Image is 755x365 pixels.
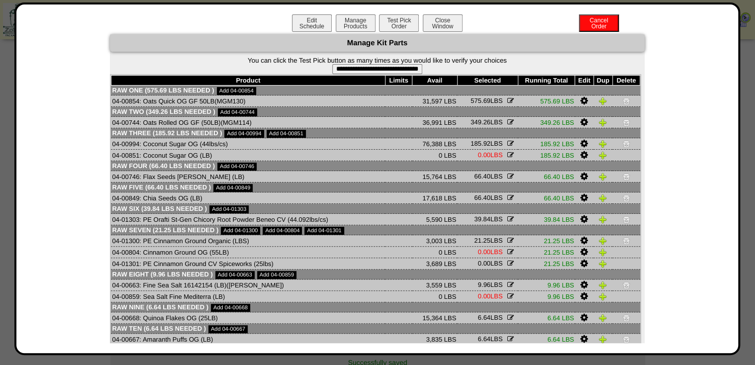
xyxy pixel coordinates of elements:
[221,227,260,235] a: Add 04-01300
[474,173,490,180] span: 66.40
[412,214,457,225] td: 5,590 LBS
[593,76,612,86] th: Dup
[518,334,575,345] td: 6.64 LBS
[599,151,607,159] img: Duplicate Item
[599,237,607,245] img: Duplicate Item
[518,138,575,150] td: 185.92 LBS
[215,271,255,279] a: Add 04-00663
[478,292,490,300] span: 0.00
[217,87,256,95] a: Add 04-00854
[474,215,502,223] span: LBS
[111,107,640,117] td: Raw Two (349.26 LBS needed )
[412,235,457,247] td: 3,003 LBS
[478,281,503,288] span: LBS
[478,151,503,159] span: LBS
[412,312,457,324] td: 15,364 LBS
[599,292,607,300] img: Duplicate Item
[579,14,619,32] button: CancelOrder
[111,258,385,270] td: 04-01301: PE Cinnamon Ground CV Spiceworks (25lbs)
[612,76,640,86] th: Delete
[622,118,630,126] img: Delete Item
[224,130,264,138] a: Add 04-00994
[622,335,630,343] img: Delete Item
[599,173,607,181] img: Duplicate Item
[304,227,344,235] a: Add 04-01301
[518,171,575,182] td: 66.40 LBS
[599,118,607,126] img: Duplicate Item
[217,163,257,171] a: Add 04-00746
[622,237,630,245] img: Delete Item
[412,279,457,291] td: 3,559 LBS
[213,184,253,192] a: Add 04-00849
[412,258,457,270] td: 3,689 LBS
[111,182,640,192] td: Raw Five (66.40 LBS needed )
[471,97,502,104] span: LBS
[412,117,457,128] td: 36,991 LBS
[518,279,575,291] td: 9.96 LBS
[474,237,490,244] span: 21.25
[599,215,607,223] img: Duplicate Item
[471,140,490,147] span: 185.92
[478,248,490,256] span: 0.00
[471,118,490,126] span: 349.26
[111,235,385,247] td: 04-01300: PE Cinnamon Ground Organic (LBS)
[111,334,385,345] td: 04-00667: Amaranth Puffs OG (LB)
[412,138,457,150] td: 76,388 LBS
[111,86,640,95] td: Raw One (575.69 LBS needed )
[518,258,575,270] td: 21.25 LBS
[336,14,376,32] button: ManageProducts
[209,205,249,213] a: Add 04-01303
[111,204,640,214] td: Raw Six (39.84 LBS needed )
[474,215,490,223] span: 39.84
[111,76,385,86] th: Product
[111,291,385,302] td: 04-00859: Sea Salt Fine Mediterra (LB)
[385,76,412,86] th: Limits
[478,335,503,343] span: LBS
[478,281,490,288] span: 9.96
[478,335,490,343] span: 6.64
[622,173,630,181] img: Delete Item
[474,194,490,201] span: 66.40
[457,76,518,86] th: Selected
[267,130,306,138] a: Add 04-00851
[622,194,630,202] img: Delete Item
[478,314,490,321] span: 6.64
[471,97,490,104] span: 575.69
[111,138,385,150] td: 04-00994: Coconut Sugar OG (44lbs/cs)
[599,97,607,105] img: Duplicate Item
[474,237,502,244] span: LBS
[111,214,385,225] td: 04-01303: PE Orafti St-Gen Chicory Root Powder Beneo CV (44.092lbs/cs)
[110,34,645,52] div: Manage Kit Parts
[478,248,503,256] span: LBS
[478,314,503,321] span: LBS
[518,76,575,86] th: Running Total
[111,150,385,161] td: 04-00851: Coconut Sugar OG (LB)
[518,235,575,247] td: 21.25 LBS
[263,227,302,235] a: Add 04-00804
[111,192,385,204] td: 04-00849: Chia Seeds OG (LB)
[474,173,502,180] span: LBS
[423,14,463,32] button: CloseWindow
[111,225,640,235] td: Raw Seven (21.25 LBS needed )
[518,95,575,107] td: 575.69 LBS
[622,140,630,148] img: Delete Item
[575,76,593,86] th: Edit
[111,128,640,138] td: Raw Three (185.92 LBS needed )
[111,247,385,258] td: 04-00804: Cinnamon Ground OG (55LB)
[518,312,575,324] td: 6.64 LBS
[111,270,640,279] td: Raw Eight (9.96 LBS needed )
[111,117,385,128] td: 04-00744: Oats Rolled OG GF (50LB)(MGM114)
[471,118,502,126] span: LBS
[622,314,630,322] img: Delete Item
[412,95,457,107] td: 31,597 LBS
[412,247,457,258] td: 0 LBS
[478,260,503,267] span: LBS
[474,194,502,201] span: LBS
[111,279,385,291] td: 04-00663: Fine Sea Salt 16142154 (LB)([PERSON_NAME])
[422,22,464,30] a: CloseWindow
[599,281,607,289] img: Duplicate Item
[111,312,385,324] td: 04-00668: Quinoa Flakes OG (25LB)
[599,260,607,268] img: Duplicate Item
[478,151,490,159] span: 0.00
[478,292,503,300] span: LBS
